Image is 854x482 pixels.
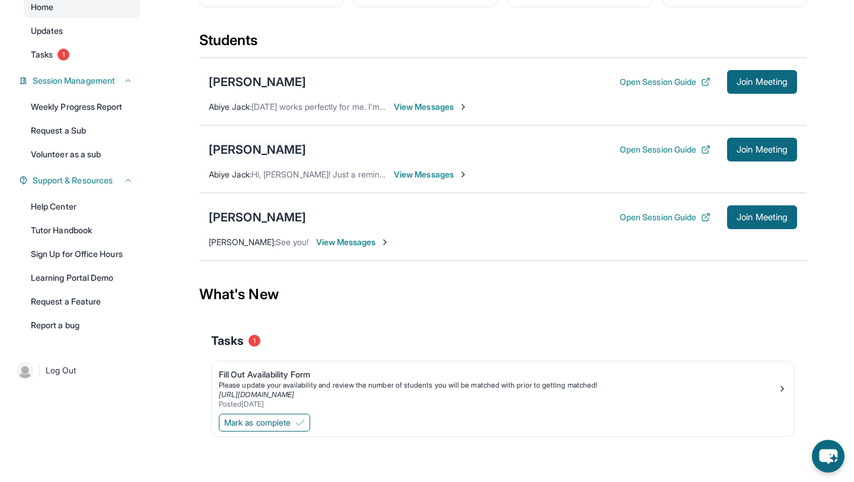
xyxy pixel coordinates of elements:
a: Sign Up for Office Hours [24,243,140,265]
a: Report a bug [24,315,140,336]
span: 1 [58,49,69,61]
span: Join Meeting [737,78,788,85]
a: Weekly Progress Report [24,96,140,118]
a: Updates [24,20,140,42]
span: Session Management [33,75,115,87]
div: [PERSON_NAME] [209,141,306,158]
a: Help Center [24,196,140,217]
img: Mark as complete [295,418,305,427]
button: Support & Resources [28,175,133,186]
img: Chevron-Right [458,170,468,179]
div: Please update your availability and review the number of students you will be matched with prior ... [219,380,777,390]
a: Fill Out Availability FormPlease update your availability and review the number of students you w... [212,361,794,411]
span: Abiye Jack : [209,102,251,112]
a: Tasks1 [24,44,140,65]
button: Join Meeting [727,70,797,94]
span: [PERSON_NAME] : [209,237,276,247]
span: | [38,363,41,378]
img: user-img [17,362,33,379]
button: chat-button [812,440,845,473]
a: |Log Out [12,357,140,383]
div: Fill Out Availability Form [219,369,777,380]
div: Students [199,31,807,57]
span: View Messages [394,169,468,180]
a: [URL][DOMAIN_NAME] [219,390,294,399]
span: View Messages [394,101,468,113]
span: Join Meeting [737,214,788,221]
img: Chevron-Right [458,102,468,112]
span: Home [31,1,53,13]
span: Abiye Jack : [209,169,251,179]
div: [PERSON_NAME] [209,74,306,90]
span: View Messages [316,236,390,248]
div: Posted [DATE] [219,399,777,409]
a: Learning Portal Demo [24,267,140,288]
span: Mark as complete [224,417,291,429]
span: See you! [276,237,309,247]
button: Open Session Guide [620,211,710,223]
span: 1 [248,335,260,347]
span: Tasks [211,332,244,349]
span: Hi, [PERSON_NAME]! Just a reminder that our tutoring session will begin in 10 minutes. See [PERSO... [251,169,686,179]
button: Join Meeting [727,138,797,161]
span: Join Meeting [737,146,788,153]
span: [DATE] works perfectly for me. I'm really looking forward to working with you and [PERSON_NAME] t... [251,102,706,112]
a: Request a Feature [24,291,140,312]
a: Request a Sub [24,120,140,141]
img: Chevron-Right [380,237,390,247]
span: Tasks [31,49,53,61]
button: Join Meeting [727,205,797,229]
a: Volunteer as a sub [24,144,140,165]
a: Tutor Handbook [24,220,140,241]
div: What's New [199,268,807,321]
span: Log Out [46,364,77,376]
div: [PERSON_NAME] [209,209,306,226]
button: Session Management [28,75,133,87]
button: Open Session Guide [620,144,710,156]
button: Open Session Guide [620,76,710,88]
span: Updates [31,25,63,37]
button: Mark as complete [219,414,310,432]
span: Support & Resources [33,175,113,186]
